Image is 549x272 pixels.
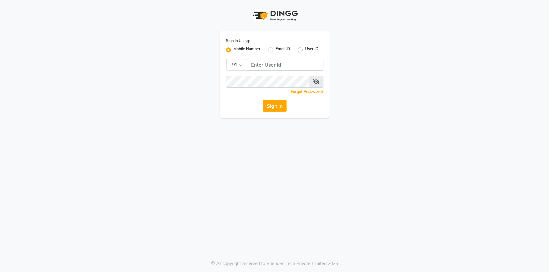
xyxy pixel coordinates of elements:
[249,6,300,25] img: logo1.svg
[247,59,323,71] input: Username
[226,76,309,88] input: Username
[226,38,250,44] label: Sign In Using:
[291,89,323,94] a: Forgot Password?
[263,100,287,112] button: Sign In
[233,46,260,54] label: Mobile Number
[276,46,290,54] label: Email ID
[305,46,318,54] label: User ID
